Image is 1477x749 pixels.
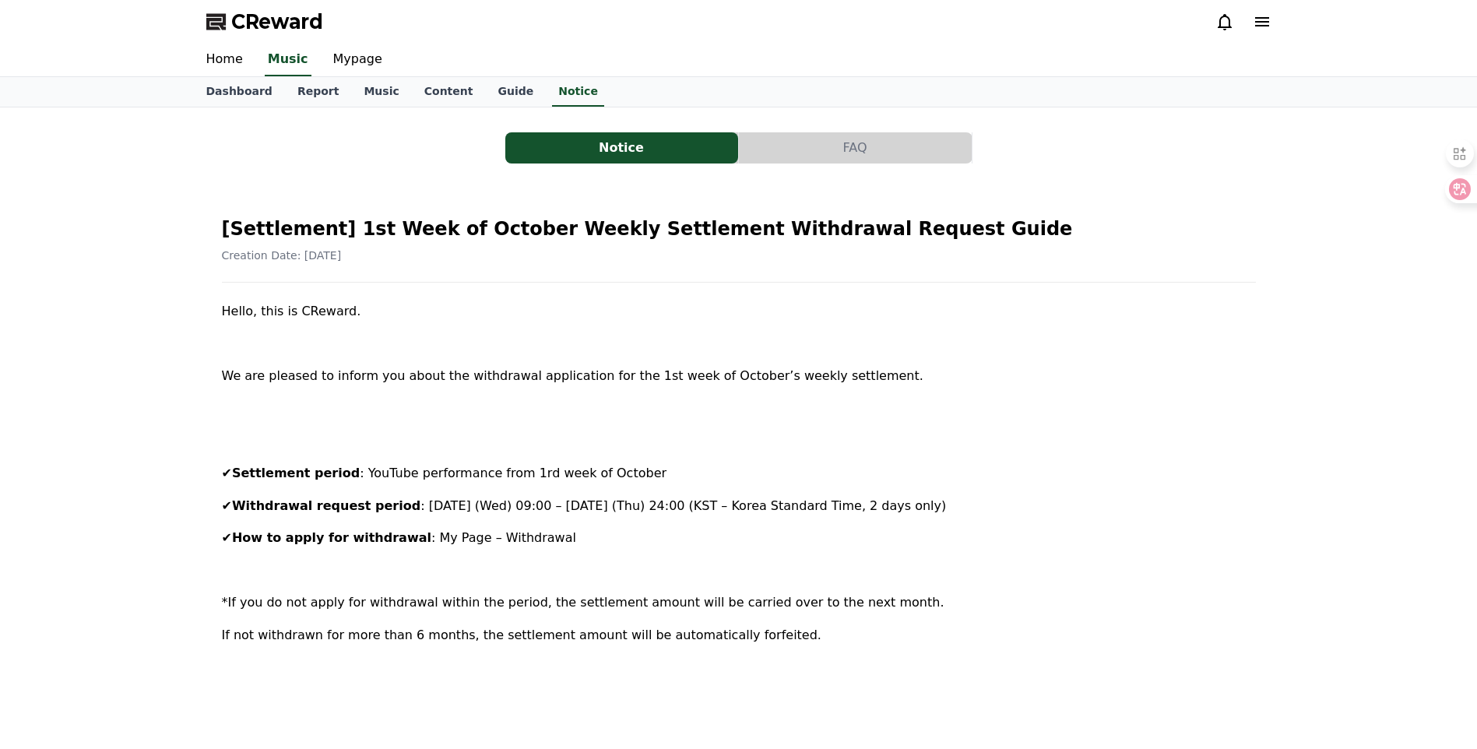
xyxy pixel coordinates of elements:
a: FAQ [739,132,972,164]
a: Music [265,44,311,76]
button: Notice [505,132,738,164]
a: Notice [552,77,604,107]
span: : My Page – Withdrawal [431,530,576,545]
span: We are pleased to inform you about the withdrawal application for the 1st week of October’s weekl... [222,368,923,383]
span: : [DATE] (Wed) 09:00 – [DATE] (Thu) 24:00 (KST – Korea Standard Time, 2 days only) [420,498,946,513]
span: ✔ [222,466,232,480]
a: Report [285,77,352,107]
strong: Settlement period [232,466,360,480]
span: : YouTube performance from 1rd week of October [360,466,666,480]
strong: Withdrawal request period [232,498,420,513]
span: Creation Date: [DATE] [222,249,342,262]
strong: How to apply for withdrawal [232,530,431,545]
a: Guide [485,77,546,107]
a: Dashboard [194,77,285,107]
a: Content [412,77,486,107]
span: CReward [231,9,323,34]
button: FAQ [739,132,972,164]
h2: [Settlement] 1st Week of October Weekly Settlement Withdrawal Request Guide [222,216,1256,241]
a: Home [194,44,255,76]
a: Music [351,77,411,107]
span: If not withdrawn for more than 6 months, the settlement amount will be automatically forfeited. [222,628,821,642]
a: Notice [505,132,739,164]
span: ✔ [222,498,232,513]
span: ✔ [222,530,232,545]
span: *If you do not apply for withdrawal within the period, the settlement amount will be carried over... [222,595,944,610]
span: Hello, this is CReward. [222,304,361,318]
a: Mypage [321,44,395,76]
a: CReward [206,9,323,34]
